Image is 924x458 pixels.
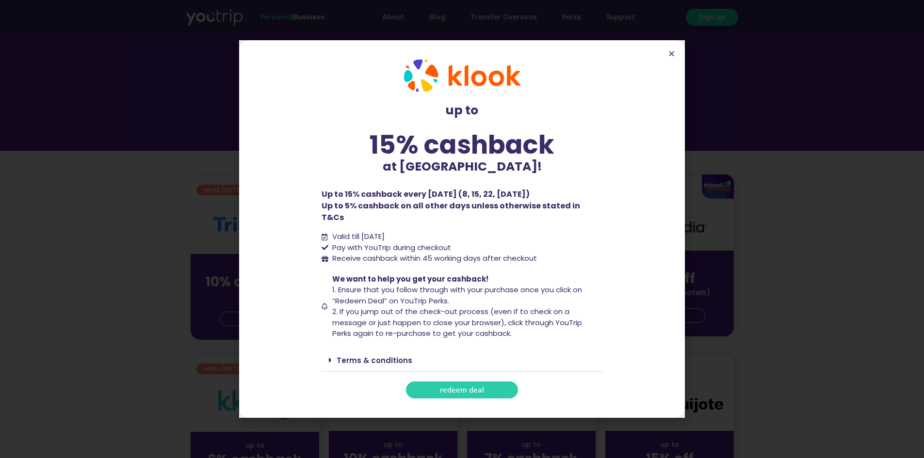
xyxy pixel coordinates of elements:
[322,349,603,372] div: Terms & conditions
[332,274,488,284] span: We want to help you get your cashback!
[322,132,603,158] div: 15% cashback
[330,253,537,264] span: Receive cashback within 45 working days after checkout
[337,355,412,365] a: Terms & conditions
[332,306,582,338] span: 2. If you jump out of the check-out process (even if to check on a message or just happen to clos...
[322,101,603,120] p: up to
[322,158,603,176] p: at [GEOGRAPHIC_DATA]!
[332,284,582,306] span: 1. Ensure that you follow through with your purchase once you click on “Redeem Deal” on YouTrip P...
[330,242,451,253] span: Pay with YouTrip during checkout
[668,50,675,57] a: Close
[330,231,385,242] span: Valid till [DATE]
[440,386,484,394] span: redeem deal
[406,381,518,398] a: redeem deal
[322,189,603,223] p: Up to 15% cashback every [DATE] (8, 15, 22, [DATE]) Up to 5% cashback on all other days unless ot...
